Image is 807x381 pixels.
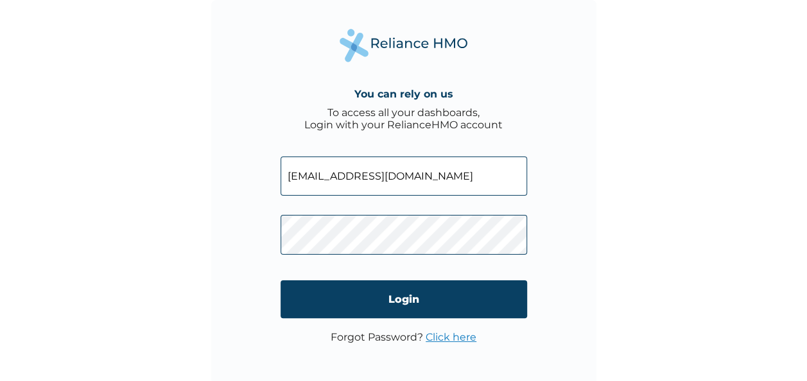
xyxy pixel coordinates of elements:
[426,331,476,343] a: Click here
[340,29,468,62] img: Reliance Health's Logo
[304,106,503,131] div: To access all your dashboards, Login with your RelianceHMO account
[331,331,476,343] p: Forgot Password?
[354,88,453,100] h4: You can rely on us
[281,280,527,318] input: Login
[281,157,527,196] input: Email address or HMO ID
